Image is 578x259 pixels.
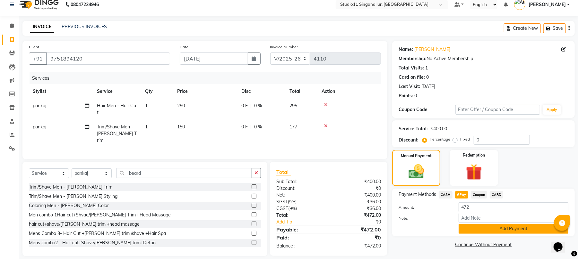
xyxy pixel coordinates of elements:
span: 150 [177,124,185,130]
th: Total [286,84,318,99]
div: Mens combo2 - Hair cut+Shave/[PERSON_NAME] trim+Detan [29,239,156,246]
img: _gift.svg [461,162,487,182]
button: +91 [29,53,47,65]
div: Points: [399,93,413,99]
div: [DATE] [421,83,435,90]
div: Payable: [272,226,329,233]
label: Manual Payment [401,153,432,159]
span: GPay [455,191,468,198]
label: Date [180,44,188,50]
span: 0 % [254,124,262,130]
div: Trim/Shave Men - [PERSON_NAME] Styling [29,193,117,200]
input: Add Note [459,213,568,223]
span: 1 [145,124,148,130]
div: ₹400.00 [430,125,447,132]
div: ₹472.00 [329,226,386,233]
span: SGST [276,199,288,205]
th: Action [318,84,381,99]
button: Apply [543,105,561,115]
span: 0 F [241,124,248,130]
div: ₹0 [329,185,386,192]
div: Discount: [399,137,418,143]
th: Service [93,84,141,99]
input: Search or Scan [116,168,252,178]
span: Payment Methods [399,191,436,198]
label: Amount: [394,205,453,210]
span: 250 [177,103,185,109]
span: Hair Men - Hair Cut [97,103,136,115]
div: Mens Combo 3- Hair Cut +[PERSON_NAME] trim /shave +Hair Spa [29,230,166,237]
span: Trim/Shave Men - [PERSON_NAME] Trim [97,124,137,143]
div: Name: [399,46,413,53]
th: Disc [237,84,286,99]
input: Enter Offer / Coupon Code [455,105,540,115]
button: Add Payment [459,224,568,234]
label: Redemption [463,152,485,158]
th: Qty [141,84,173,99]
div: ₹36.00 [329,205,386,212]
div: Trim/Shave Men - [PERSON_NAME] Trim [29,184,112,190]
a: [PERSON_NAME] [414,46,450,53]
div: Paid: [272,234,329,241]
div: ₹0 [338,219,386,225]
input: Amount [459,202,568,212]
div: ( ) [272,205,329,212]
span: 1 [145,103,148,109]
div: Balance : [272,243,329,249]
a: Add Tip [272,219,338,225]
span: Total [276,169,291,175]
span: 0 % [254,102,262,109]
span: | [250,102,252,109]
div: hair cut+shave/[PERSON_NAME] trim +head massage [29,221,140,228]
div: Coupon Code [399,106,455,113]
div: Membership: [399,55,427,62]
th: Price [173,84,237,99]
div: ₹472.00 [329,212,386,219]
label: Invoice Number [270,44,298,50]
div: Last Visit: [399,83,420,90]
div: Total: [272,212,329,219]
div: Coloring Men - [PERSON_NAME] Color [29,202,109,209]
div: Service Total: [399,125,428,132]
th: Stylist [29,84,93,99]
div: ₹36.00 [329,198,386,205]
button: Save [543,23,566,33]
span: pankaj [33,103,46,109]
div: No Active Membership [399,55,568,62]
span: CASH [439,191,453,198]
a: INVOICE [30,21,54,33]
div: Card on file: [399,74,425,81]
div: ( ) [272,198,329,205]
div: Net: [272,192,329,198]
span: Coupon [471,191,487,198]
span: 0 F [241,102,248,109]
label: Percentage [430,136,450,142]
div: ₹400.00 [329,178,386,185]
a: PREVIOUS INVOICES [62,24,107,29]
span: 177 [289,124,297,130]
div: Services [30,72,386,84]
label: Fixed [460,136,470,142]
div: ₹0 [329,234,386,241]
div: 0 [414,93,417,99]
div: Sub Total: [272,178,329,185]
div: ₹472.00 [329,243,386,249]
iframe: chat widget [551,233,572,253]
span: CGST [276,206,288,211]
input: Search by Name/Mobile/Email/Code [46,53,170,65]
div: ₹400.00 [329,192,386,198]
label: Client [29,44,39,50]
div: 0 [426,74,429,81]
span: pankaj [33,124,46,130]
div: Men combo 1Hair cut+Shvae/[PERSON_NAME] Trim+ Head Massage [29,212,171,218]
span: 9% [289,199,295,204]
img: _cash.svg [404,163,429,181]
span: 295 [289,103,297,109]
label: Note: [394,215,453,221]
span: 9% [289,206,296,211]
div: 1 [425,65,428,71]
div: Total Visits: [399,65,424,71]
div: Discount: [272,185,329,192]
span: CARD [490,191,504,198]
span: | [250,124,252,130]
